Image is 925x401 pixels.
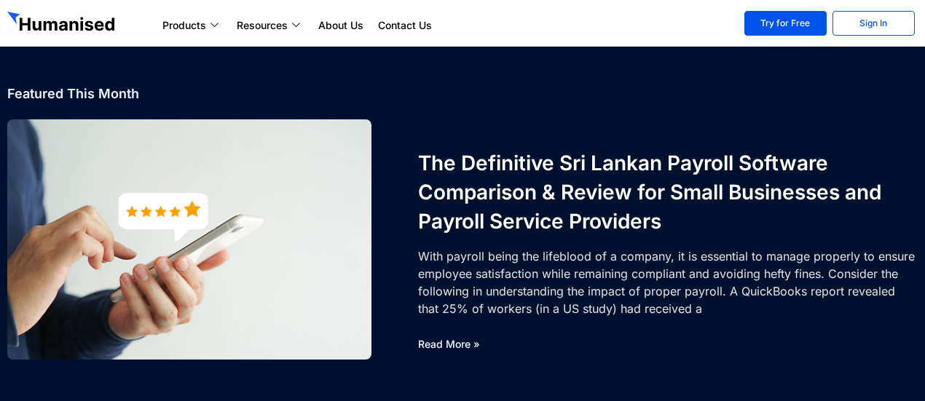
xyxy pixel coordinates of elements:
[832,11,915,36] a: Sign In
[371,17,439,34] a: Contact Us
[229,17,311,34] a: Resources
[7,12,118,35] img: GetHumanised Logo
[7,87,918,100] h4: Featured This Month
[7,119,371,360] a: Sri Lankan Payroll Software Comparison & Review
[744,11,827,36] a: Try for Free
[418,247,918,317] div: With payroll being the lifeblood of a company, it is essential to manage properly to ensure emplo...
[418,151,881,234] a: The Definitive Sri Lankan Payroll Software Comparison & Review for Small Businesses and Payroll S...
[418,338,480,350] a: Read More »
[311,17,371,34] a: About Us
[155,17,229,34] a: Products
